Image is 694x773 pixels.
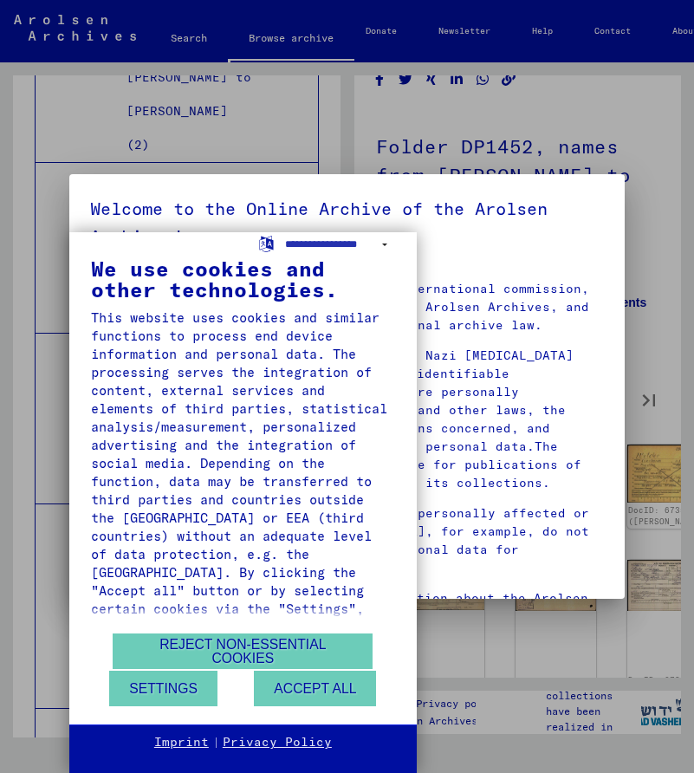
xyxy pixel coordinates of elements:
div: This website uses cookies and similar functions to process end device information and personal da... [91,309,395,709]
div: We use cookies and other technologies. [91,258,395,300]
a: Imprint [154,734,209,751]
button: Reject non-essential cookies [113,633,373,669]
a: Privacy Policy [223,734,332,751]
button: Settings [109,671,217,706]
button: Accept all [254,671,376,706]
